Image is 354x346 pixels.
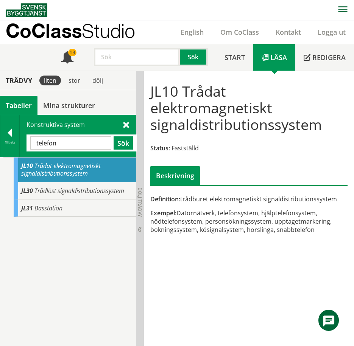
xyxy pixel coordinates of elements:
div: Konstruktiva system [20,115,136,157]
a: Logga ut [309,28,354,37]
div: stor [64,76,85,85]
button: Sök [114,136,133,150]
span: JL10 [21,162,33,170]
a: English [172,28,212,37]
span: Notifikationer [61,52,73,64]
h1: JL10 Trådat elektromagnetiskt signaldistributionssystem [150,83,348,133]
div: Gå till informationssidan för CoClass Studio [14,158,136,182]
p: CoClass [6,26,135,35]
span: Basstation [34,204,62,212]
div: trådburet elektromagnetiskt signaldistributionssystem [150,195,348,203]
div: Gå till informationssidan för CoClass Studio [14,199,136,217]
input: Sök [94,48,180,66]
span: Fastställd [172,144,199,152]
span: Trådat elektromagnetiskt signaldistributionssystem [21,162,101,178]
a: Start [216,44,253,71]
a: Redigera [295,44,354,71]
a: Mina strukturer [37,96,101,115]
a: Kontakt [267,28,309,37]
button: Sök [180,48,208,66]
span: Trådlöst signaldistributionssystem [34,187,124,195]
a: Läsa [253,44,295,71]
input: Sök [30,136,111,150]
img: Svensk Byggtjänst [6,3,47,17]
span: Dölj trädvy [137,187,143,217]
div: Trädvy [2,76,36,85]
span: Status: [150,144,170,152]
div: Tillbaka [0,139,19,145]
div: 13 [68,49,76,56]
a: 13 [53,44,82,71]
span: Stäng sök [123,120,129,128]
div: Datornätverk, telefonsystem, hjälptelefonsystem, nödtelefonsystem, personsökningssystem, upptaget... [150,209,348,234]
a: CoClassStudio [6,20,151,44]
div: Beskrivning [150,166,200,185]
span: Läsa [270,53,287,62]
span: Definition: [150,195,180,203]
div: Gå till informationssidan för CoClass Studio [14,182,136,199]
span: JL31 [21,204,33,212]
span: Redigera [312,53,346,62]
a: Om CoClass [212,28,267,37]
div: liten [39,76,61,85]
span: Start [225,53,245,62]
span: Studio [82,20,135,42]
span: Exempel: [150,209,176,217]
div: dölj [88,76,108,85]
span: JL30 [21,187,33,195]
